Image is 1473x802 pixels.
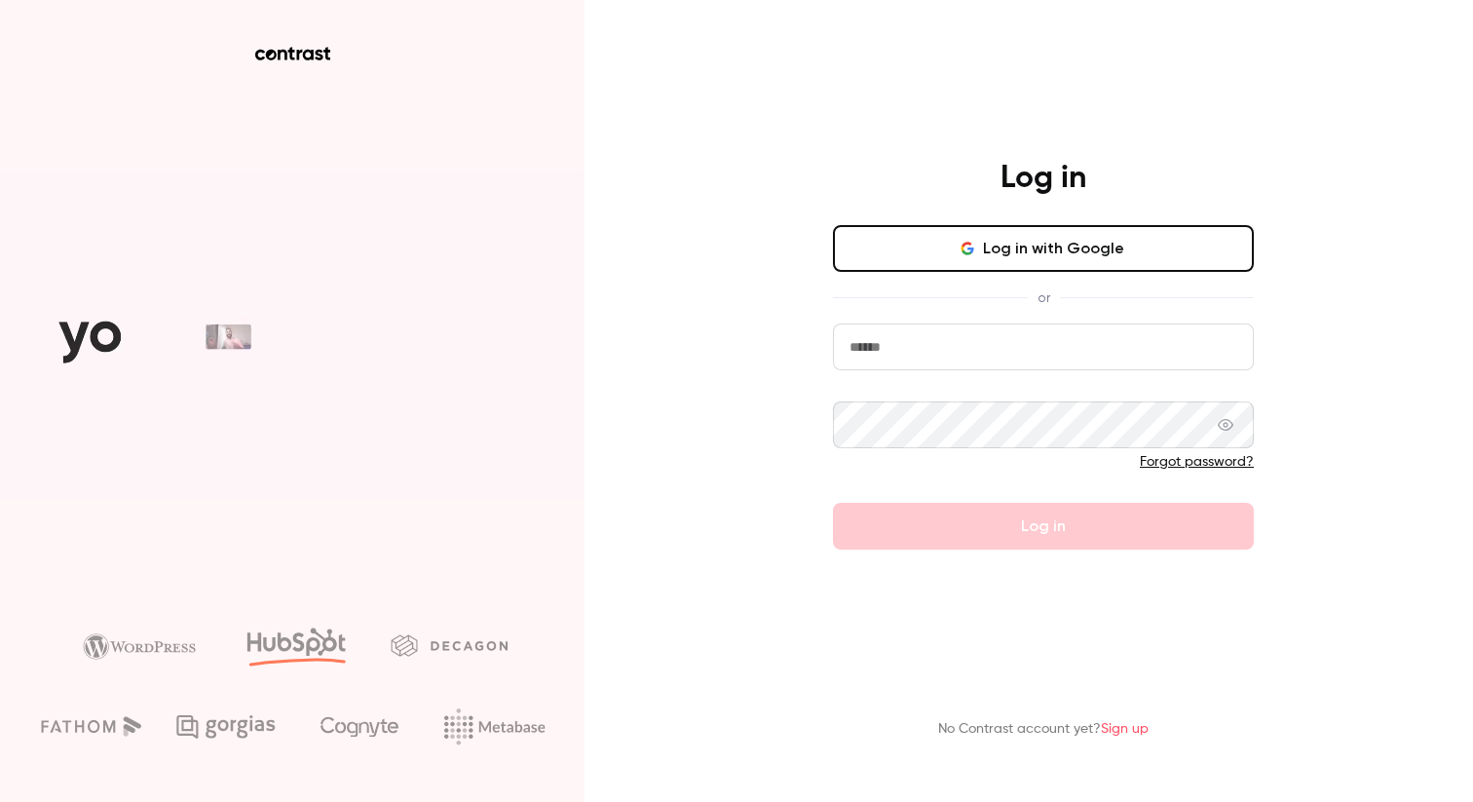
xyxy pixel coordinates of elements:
[938,719,1149,740] p: No Contrast account yet?
[1028,287,1060,308] span: or
[1101,722,1149,736] a: Sign up
[391,634,508,656] img: decagon
[1001,159,1086,198] h4: Log in
[833,225,1254,272] button: Log in with Google
[1140,455,1254,469] a: Forgot password?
